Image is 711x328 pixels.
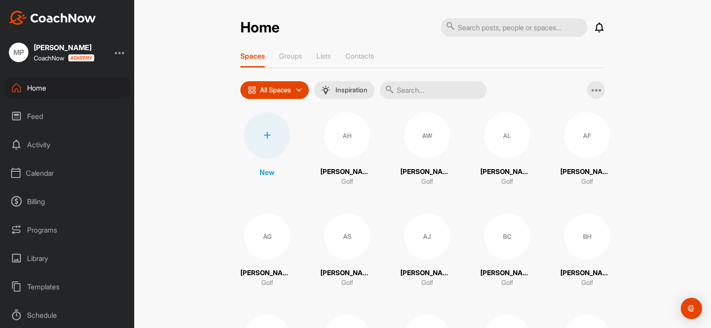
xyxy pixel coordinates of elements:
p: Golf [581,278,593,288]
div: Programs [5,219,130,241]
p: New [260,167,275,178]
div: [PERSON_NAME] [34,44,94,51]
a: BH[PERSON_NAME]Golf [560,213,614,288]
div: BH [564,213,610,260]
p: Golf [341,278,353,288]
div: Activity [5,134,130,156]
img: CoachNow acadmey [68,54,94,62]
p: Golf [501,278,513,288]
p: Golf [581,177,593,187]
p: Golf [261,278,273,288]
div: AW [404,112,450,158]
div: Templates [5,276,130,298]
div: AJ [404,213,450,260]
div: MP [9,43,28,62]
a: BC[PERSON_NAME]Golf [480,213,534,288]
p: [PERSON_NAME] [480,167,534,177]
p: Golf [421,177,433,187]
a: AW[PERSON_NAME]Golf [400,112,454,187]
div: Calendar [5,162,130,184]
p: Spaces [240,51,265,60]
a: AF[PERSON_NAME]Golf [560,112,614,187]
p: Groups [279,51,302,60]
h2: Home [240,19,280,36]
p: Lists [316,51,331,60]
p: [PERSON_NAME] [560,268,614,278]
p: [PERSON_NAME] [560,167,614,177]
div: Feed [5,105,130,127]
div: Open Intercom Messenger [681,298,702,319]
p: All Spaces [260,87,291,94]
a: AG[PERSON_NAME]Golf [240,213,294,288]
input: Search posts, people or spaces... [441,18,587,37]
p: [PERSON_NAME] [320,268,374,278]
div: AF [564,112,610,158]
p: Contacts [345,51,374,60]
div: AG [244,213,290,260]
p: Golf [341,177,353,187]
div: Billing [5,190,130,213]
a: AH[PERSON_NAME]Golf [320,112,374,187]
p: [PERSON_NAME] [400,268,454,278]
p: [PERSON_NAME] [480,268,534,278]
img: menuIcon [321,86,330,95]
div: BC [484,213,530,260]
div: CoachNow [34,54,94,62]
a: AS[PERSON_NAME]Golf [320,213,374,288]
div: AL [484,112,530,158]
p: [PERSON_NAME] [320,167,374,177]
img: CoachNow [9,11,96,25]
div: Schedule [5,304,130,326]
a: AJ[PERSON_NAME]Golf [400,213,454,288]
p: [PERSON_NAME] [240,268,294,278]
input: Search... [380,81,487,99]
p: Golf [501,177,513,187]
div: AH [324,112,370,158]
div: AS [324,213,370,260]
a: AL[PERSON_NAME]Golf [480,112,534,187]
img: icon [248,86,256,95]
p: [PERSON_NAME] [400,167,454,177]
p: Inspiration [336,87,367,94]
p: Golf [421,278,433,288]
div: Home [5,77,130,99]
div: Library [5,247,130,269]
